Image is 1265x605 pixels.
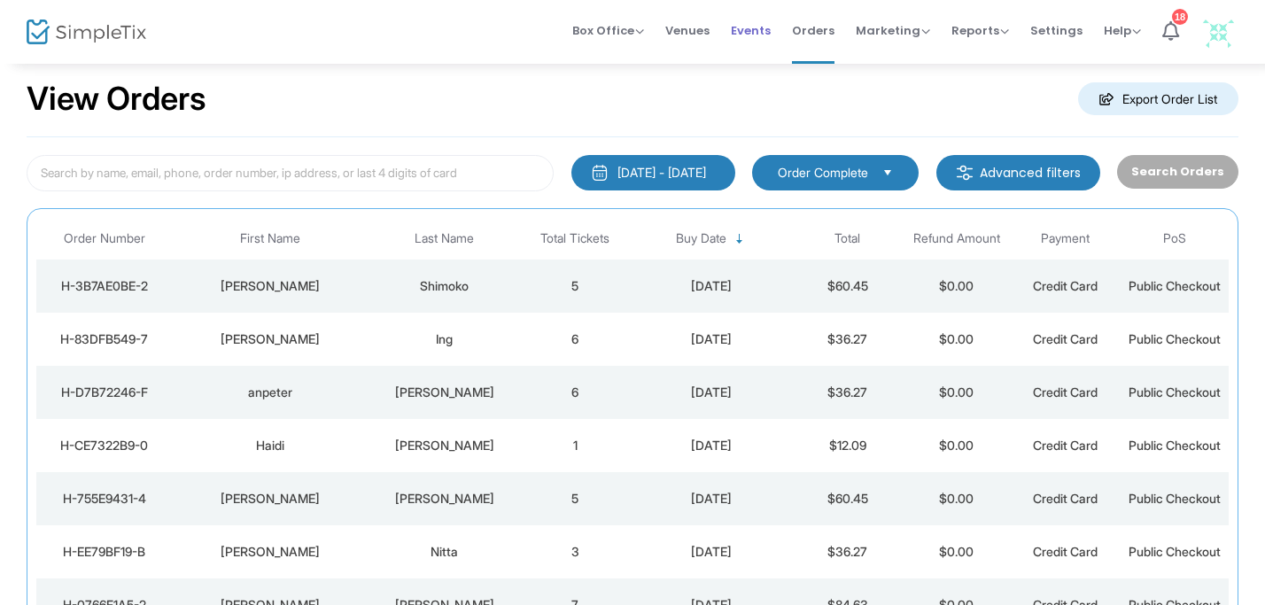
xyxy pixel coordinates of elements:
div: [DATE] - [DATE] [617,164,706,182]
div: Rachelle [177,490,364,508]
td: $0.00 [902,525,1011,578]
div: Ing [373,330,516,348]
td: 6 [521,313,630,366]
span: Public Checkout [1129,544,1221,559]
td: $12.09 [793,419,902,472]
div: Haidi [177,437,364,454]
span: Sortable [733,232,747,246]
td: $0.00 [902,472,1011,525]
td: $36.27 [793,366,902,419]
div: H-755E9431-4 [41,490,168,508]
div: 18 [1172,9,1188,25]
td: 3 [521,525,630,578]
span: Public Checkout [1129,491,1221,506]
button: Select [875,163,900,182]
div: H-CE7322B9-0 [41,437,168,454]
span: Public Checkout [1129,438,1221,453]
span: Credit Card [1033,438,1098,453]
td: $0.00 [902,419,1011,472]
span: Last Name [415,231,474,246]
th: Total Tickets [521,218,630,260]
div: 9/23/2025 [634,437,788,454]
span: Marketing [856,22,930,39]
td: $60.45 [793,260,902,313]
span: Credit Card [1033,331,1098,346]
span: Public Checkout [1129,384,1221,399]
span: Public Checkout [1129,278,1221,293]
div: H-83DFB549-7 [41,330,168,348]
span: Help [1104,22,1141,39]
m-button: Export Order List [1078,82,1238,115]
div: Nitta [373,543,516,561]
td: $36.27 [793,525,902,578]
div: 9/23/2025 [634,330,788,348]
div: Fong [373,490,516,508]
span: Orders [792,8,834,53]
td: 6 [521,366,630,419]
div: H-EE79BF19-B [41,543,168,561]
span: Venues [665,8,710,53]
span: Reports [951,22,1009,39]
span: First Name [240,231,300,246]
span: Settings [1030,8,1083,53]
div: Claire [177,330,364,348]
div: 9/22/2025 [634,490,788,508]
div: Brittnie [177,543,364,561]
div: nguyen [373,384,516,401]
td: $0.00 [902,313,1011,366]
td: $36.27 [793,313,902,366]
div: H-3B7AE0BE-2 [41,277,168,295]
button: [DATE] - [DATE] [571,155,735,190]
div: 9/24/2025 [634,277,788,295]
span: Buy Date [676,231,726,246]
input: Search by name, email, phone, order number, ip address, or last 4 digits of card [27,155,554,191]
span: Credit Card [1033,384,1098,399]
span: Events [731,8,771,53]
span: Payment [1041,231,1090,246]
div: Erika [177,277,364,295]
td: $0.00 [902,260,1011,313]
td: 5 [521,260,630,313]
span: Box Office [572,22,644,39]
th: Total [793,218,902,260]
div: 9/23/2025 [634,384,788,401]
span: Credit Card [1033,544,1098,559]
span: PoS [1163,231,1186,246]
div: Wright [373,437,516,454]
m-button: Advanced filters [936,155,1100,190]
div: H-D7B72246-F [41,384,168,401]
span: Credit Card [1033,278,1098,293]
span: Order Complete [778,164,868,182]
span: Order Number [64,231,145,246]
img: filter [956,164,974,182]
h2: View Orders [27,80,206,119]
img: monthly [591,164,609,182]
div: Shimoko [373,277,516,295]
td: 1 [521,419,630,472]
span: Credit Card [1033,491,1098,506]
div: 9/22/2025 [634,543,788,561]
div: anpeter [177,384,364,401]
td: $60.45 [793,472,902,525]
td: $0.00 [902,366,1011,419]
td: 5 [521,472,630,525]
th: Refund Amount [902,218,1011,260]
span: Public Checkout [1129,331,1221,346]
